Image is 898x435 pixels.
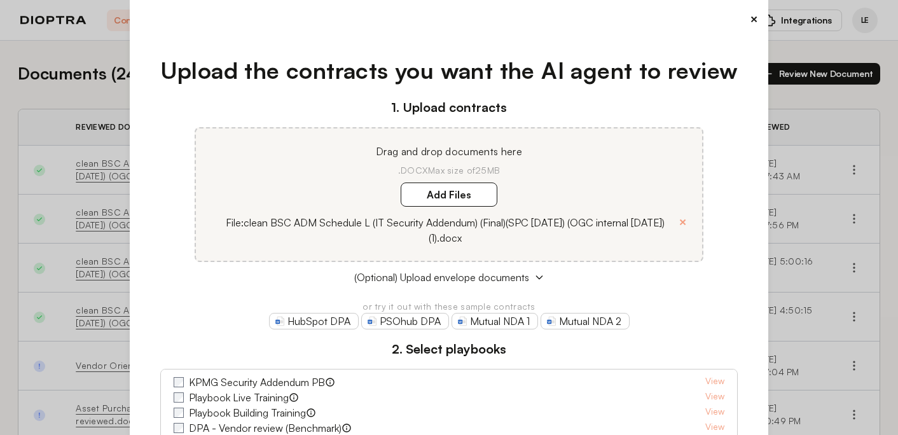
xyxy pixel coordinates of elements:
h1: Upload the contracts you want the AI agent to review [160,53,738,88]
button: × [750,10,758,28]
label: Playbook Live Training [189,390,289,405]
label: Add Files [401,183,497,207]
h3: 1. Upload contracts [160,98,738,117]
a: HubSpot DPA [269,313,359,329]
label: KPMG Security Addendum PB [189,375,325,390]
h3: 2. Select playbooks [160,340,738,359]
a: View [705,375,724,390]
button: × [679,213,687,231]
label: Playbook Building Training [189,405,306,420]
a: Mutual NDA 2 [541,313,630,329]
p: File: clean BSC ADM Schedule L (IT Security Addendum) (Final)(SPC [DATE]) (OGC internal [DATE]) (... [211,215,679,245]
a: View [705,390,724,405]
a: PSOhub DPA [361,313,449,329]
span: (Optional) Upload envelope documents [354,270,529,285]
p: .DOCX Max size of 25MB [211,164,687,177]
p: or try it out with these sample contracts [160,300,738,313]
p: Drag and drop documents here [211,144,687,159]
button: (Optional) Upload envelope documents [160,270,738,285]
a: Mutual NDA 1 [452,313,538,329]
a: View [705,405,724,420]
